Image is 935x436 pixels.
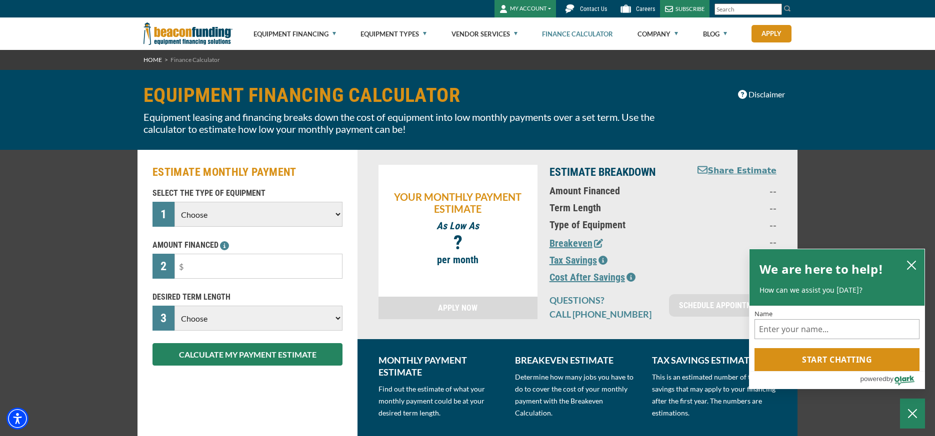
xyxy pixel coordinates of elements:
div: 2 [152,254,174,279]
p: AMOUNT FINANCED [152,239,342,251]
span: Disclaimer [748,88,785,100]
button: Share Estimate [697,165,776,177]
label: Name [754,311,919,317]
button: Tax Savings [549,253,607,268]
p: ESTIMATE BREAKDOWN [549,165,677,180]
p: SELECT THE TYPE OF EQUIPMENT [152,187,342,199]
p: DESIRED TERM LENGTH [152,291,342,303]
button: Breakeven [549,236,603,251]
h2: We are here to help! [759,259,883,279]
a: Clear search text [771,5,779,13]
button: CALCULATE MY PAYMENT ESTIMATE [152,343,342,366]
p: Determine how many jobs you have to do to cover the cost of your monthly payment with the Breakev... [515,371,639,419]
a: Vendor Services [451,18,517,50]
button: Cost After Savings [549,270,635,285]
div: olark chatbox [749,249,925,390]
input: Name [754,319,919,339]
button: close chatbox [903,258,919,272]
p: MONTHLY PAYMENT ESTIMATE [378,354,503,378]
span: Contact Us [580,5,607,12]
p: Find out the estimate of what your monthly payment could be at your desired term length. [378,383,503,419]
p: Amount Financed [549,185,677,197]
p: TAX SAVINGS ESTIMATE [652,354,776,366]
a: Equipment Financing [253,18,336,50]
p: -- [689,202,776,214]
a: Company [637,18,678,50]
a: Blog [703,18,727,50]
button: Start chatting [754,348,919,371]
h1: EQUIPMENT FINANCING CALCULATOR [143,85,681,106]
input: Search [714,3,782,15]
p: QUESTIONS? [549,294,657,306]
a: SCHEDULE APPOINTMENT [669,294,776,317]
a: Apply [751,25,791,42]
span: powered [860,373,886,385]
p: -- [689,219,776,231]
p: BREAKEVEN ESTIMATE [515,354,639,366]
p: As Low As [383,220,532,232]
p: YOUR MONTHLY PAYMENT ESTIMATE [383,191,532,215]
div: Accessibility Menu [6,408,28,430]
a: Finance Calculator [542,18,613,50]
p: Equipment leasing and financing breaks down the cost of equipment into low monthly payments over ... [143,111,681,135]
p: -- [689,270,776,282]
p: -- [689,253,776,265]
div: 1 [152,202,174,227]
input: $ [174,254,342,279]
button: Close Chatbox [900,399,925,429]
p: per month [383,254,532,266]
p: Term Length [549,202,677,214]
button: Disclaimer [731,85,791,104]
span: Finance Calculator [170,56,220,63]
p: -- [689,185,776,197]
p: How can we assist you [DATE]? [759,285,914,295]
p: This is an estimated number of tax savings that may apply to your financing after the first year.... [652,371,776,419]
a: Equipment Types [360,18,426,50]
div: 3 [152,306,174,331]
p: ? [383,237,532,249]
p: -- [689,236,776,248]
p: Type of Equipment [549,219,677,231]
span: Careers [636,5,655,12]
a: Powered by Olark [860,372,924,389]
img: Beacon Funding Corporation logo [143,17,232,50]
h2: ESTIMATE MONTHLY PAYMENT [152,165,342,180]
img: Search [783,4,791,12]
a: APPLY NOW [378,297,537,319]
p: CALL [PHONE_NUMBER] [549,308,657,320]
a: HOME [143,56,162,63]
span: by [886,373,893,385]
